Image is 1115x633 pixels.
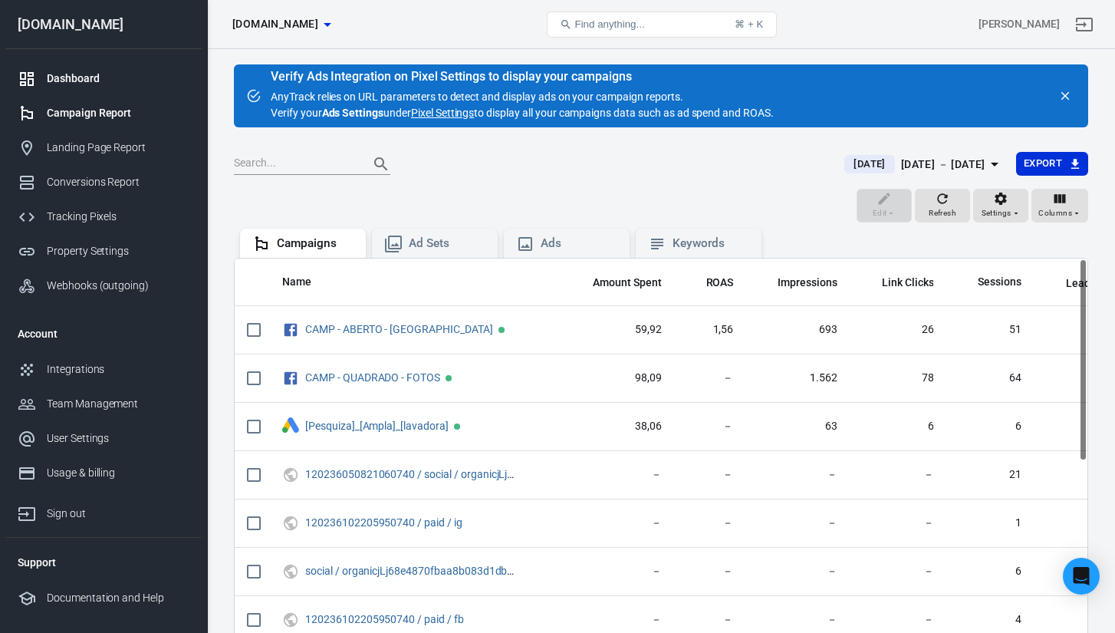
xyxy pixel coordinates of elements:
[758,371,837,386] span: 1.562
[758,516,837,531] span: －
[5,61,202,96] a: Dashboard
[1046,612,1106,628] span: －
[411,105,474,121] a: Pixel Settings
[5,544,202,581] li: Support
[305,420,449,432] a: [Pesquiza]_[Ampla]_[lavadora]
[1066,6,1103,43] a: Sign out
[929,206,956,220] span: Refresh
[673,236,749,252] div: Keywords
[862,322,934,338] span: 26
[575,18,645,30] span: Find anything...
[573,273,662,292] span: The estimated total amount of money you've spent on your campaign, ad set or ad during its schedule.
[573,612,662,628] span: －
[446,375,452,381] span: Active
[271,71,774,121] div: AnyTrack relies on URL parameters to detect and display ads on your campaign reports. Verify your...
[1046,419,1106,434] span: －
[305,614,466,625] span: 120236102205950740 / paid / fb
[1066,276,1090,292] span: Lead
[758,612,837,628] span: －
[978,275,1021,290] span: Sessions
[758,273,837,292] span: The number of times your ads were on screen.
[1054,85,1076,107] button: close
[958,516,1021,531] span: 1
[778,275,837,291] span: Impressions
[5,421,202,456] a: User Settings
[593,275,662,291] span: Amount Spent
[47,465,189,481] div: Usage & billing
[234,154,357,174] input: Search...
[271,69,774,84] div: Verify Ads Integration on Pixel Settings to display your campaigns
[778,273,837,292] span: The number of times your ads were on screen.
[5,456,202,490] a: Usage & billing
[305,420,451,431] span: [Pesquiza]_[Ampla]_[lavadora]
[573,322,662,338] span: 59,92
[862,564,934,579] span: －
[47,590,189,606] div: Documentation and Help
[454,424,460,430] span: Active
[832,152,1015,177] button: [DATE][DATE] － [DATE]
[706,273,734,292] span: The total return on ad spend
[282,611,299,629] svg: UTM & Web Traffic
[573,516,662,531] span: －
[305,565,522,576] span: social / organicjLj68e4870fbaa8b083d1db094d
[305,468,650,480] a: 120236050821060740 / social / organicjLj68e4870fbaa8b083d1db094d
[5,199,202,234] a: Tracking Pixels
[758,564,837,579] span: －
[901,155,985,174] div: [DATE] － [DATE]
[5,387,202,421] a: Team Management
[47,71,189,87] div: Dashboard
[305,469,522,480] span: 120236050821060740 / social / organicjLj68e4870fbaa8b083d1db094d
[847,157,891,172] span: [DATE]
[862,612,934,628] span: －
[593,273,662,292] span: The estimated total amount of money you've spent on your campaign, ad set or ad during its schedule.
[47,140,189,156] div: Landing Page Report
[305,324,495,335] span: CAMP - ABERTO - IA
[915,189,970,223] button: Refresh
[862,467,934,483] span: －
[282,514,299,532] svg: UTM & Web Traffic
[322,107,384,119] strong: Ads Settings
[958,419,1021,434] span: 6
[305,371,440,384] a: CAMP - QUADRADO - FOTOS
[686,612,734,628] span: －
[282,275,311,290] span: Name
[282,417,299,435] div: Google Ads
[305,323,493,335] a: CAMP - ABERTO - [GEOGRAPHIC_DATA]
[5,165,202,199] a: Conversions Report
[686,273,734,292] span: The total return on ad spend
[282,466,299,484] svg: UTM & Web Traffic
[5,18,202,31] div: [DOMAIN_NAME]
[882,273,934,292] span: The number of clicks on links within the ad that led to advertiser-specified destinations
[706,275,734,291] span: ROAS
[282,321,299,339] svg: Facebook Ads
[686,322,734,338] span: 1,56
[232,15,318,34] span: zurahome.es
[5,490,202,531] a: Sign out
[47,361,189,377] div: Integrations
[305,372,442,383] span: CAMP - QUADRADO - FOTOS
[573,467,662,483] span: －
[5,352,202,387] a: Integrations
[47,209,189,225] div: Tracking Pixels
[5,234,202,269] a: Property Settings
[958,371,1021,386] span: 64
[973,189,1028,223] button: Settings
[277,236,354,252] div: Campaigns
[862,419,934,434] span: 6
[47,396,189,412] div: Team Management
[735,18,763,30] div: ⌘ + K
[47,278,189,294] div: Webhooks (outgoing)
[686,516,734,531] span: －
[305,516,462,529] a: 120236102205950740 / paid / ig
[979,16,1060,32] div: Account id: 7D9VSqxT
[282,562,299,581] svg: UTM & Web Traffic
[1046,467,1106,483] span: －
[686,467,734,483] span: －
[5,96,202,130] a: Campaign Report
[573,371,662,386] span: 98,09
[958,467,1021,483] span: 21
[47,105,189,121] div: Campaign Report
[547,12,777,38] button: Find anything...⌘ + K
[958,612,1021,628] span: 4
[1046,276,1090,292] span: Lead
